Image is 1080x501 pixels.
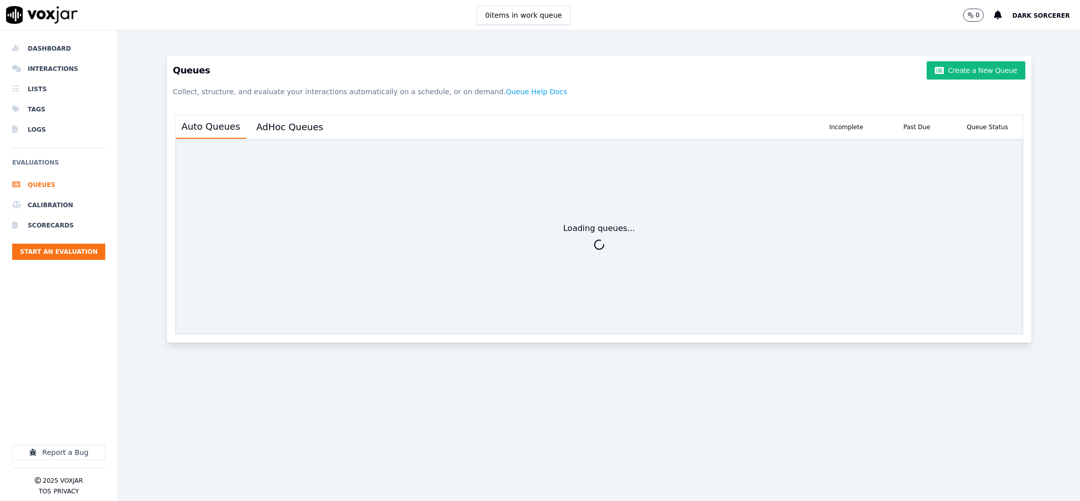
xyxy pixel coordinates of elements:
[963,9,984,22] button: 0
[976,11,980,19] p: 0
[963,9,994,22] button: 0
[952,115,1023,139] div: Queue Status
[1012,12,1070,19] span: Dark Sorcerer
[1012,9,1080,21] button: Dark Sorcerer
[506,83,567,101] button: Queue Help Docs
[54,487,79,495] button: Privacy
[12,175,105,195] a: Queues
[811,115,882,139] div: Incomplete
[882,115,952,139] div: Past Due
[38,487,51,495] button: TOS
[173,83,1025,101] p: Collect, structure, and evaluate your interactions automatically on a schedule, or on demand.
[12,157,105,175] h6: Evaluations
[12,79,105,99] a: Lists
[176,115,246,139] button: Auto Queues
[12,120,105,140] a: Logs
[12,59,105,79] a: Interactions
[12,215,105,236] a: Scorecards
[12,244,105,260] button: Start an Evaluation
[12,99,105,120] a: Tags
[12,195,105,215] a: Calibration
[563,222,635,235] div: Loading queues...
[477,6,571,25] button: 0items in work queue
[927,61,1025,80] button: Create a New Queue
[12,445,105,460] button: Report a Bug
[6,6,78,24] img: voxjar logo
[43,477,83,485] p: 2025 Voxjar
[251,116,329,138] button: AdHoc Queues
[12,38,105,59] a: Dashboard
[173,61,1025,80] h3: Queues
